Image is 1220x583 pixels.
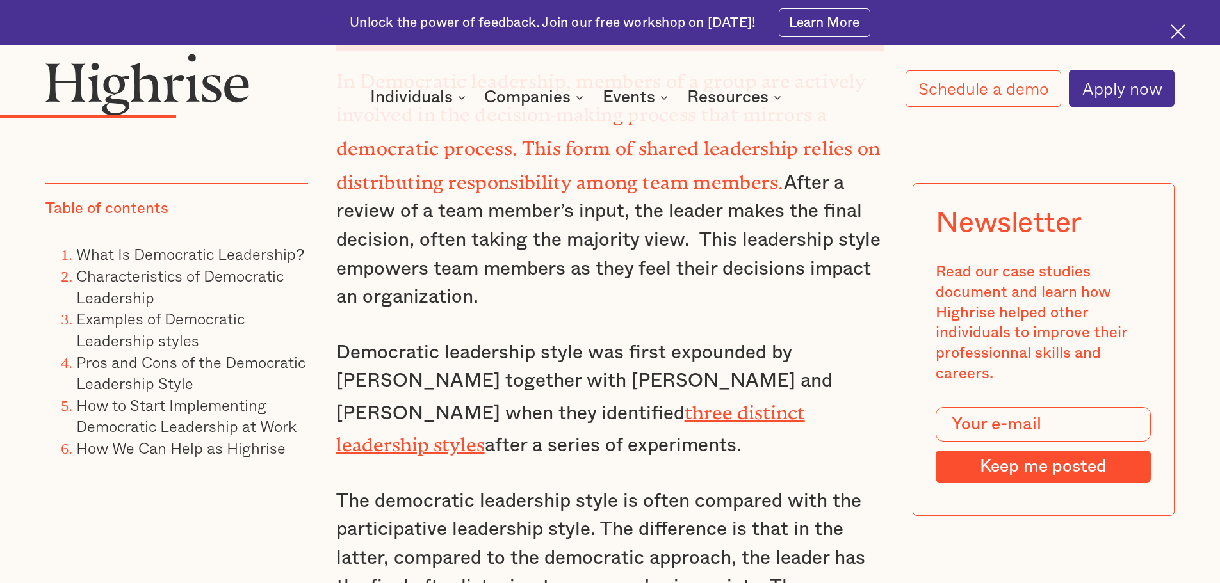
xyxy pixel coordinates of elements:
[603,90,672,105] div: Events
[1069,70,1175,107] a: Apply now
[906,70,1062,107] a: Schedule a demo
[45,53,249,115] img: Highrise logo
[336,63,884,312] p: After a review of a team member’s input, the leader makes the final decision, often taking the ma...
[936,407,1151,442] input: Your e-mail
[76,307,245,352] a: Examples of Democratic Leadership styles
[370,90,469,105] div: Individuals
[603,90,655,105] div: Events
[350,14,756,32] div: Unlock the power of feedback. Join our free workshop on [DATE]!
[370,90,453,105] div: Individuals
[484,90,571,105] div: Companies
[76,393,297,438] a: How to Start Implementing Democratic Leadership at Work
[76,264,284,309] a: Characteristics of Democratic Leadership
[936,262,1151,384] div: Read our case studies document and learn how Highrise helped other individuals to improve their p...
[936,206,1082,239] div: Newsletter
[687,90,769,105] div: Resources
[45,199,168,220] div: Table of contents
[687,90,785,105] div: Resources
[936,451,1151,483] input: Keep me posted
[1171,24,1185,39] img: Cross icon
[336,339,884,461] p: Democratic leadership style was first expounded by [PERSON_NAME] together with [PERSON_NAME] and ...
[76,242,304,266] a: What Is Democratic Leadership?
[76,436,286,459] a: How We Can Help as Highrise
[779,8,870,37] a: Learn More
[336,70,881,184] strong: In Democratic leadership, members of a group are actively involved in the decision-making process...
[484,90,587,105] div: Companies
[76,349,305,395] a: Pros and Cons of the Democratic Leadership Style
[936,407,1151,483] form: Modal Form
